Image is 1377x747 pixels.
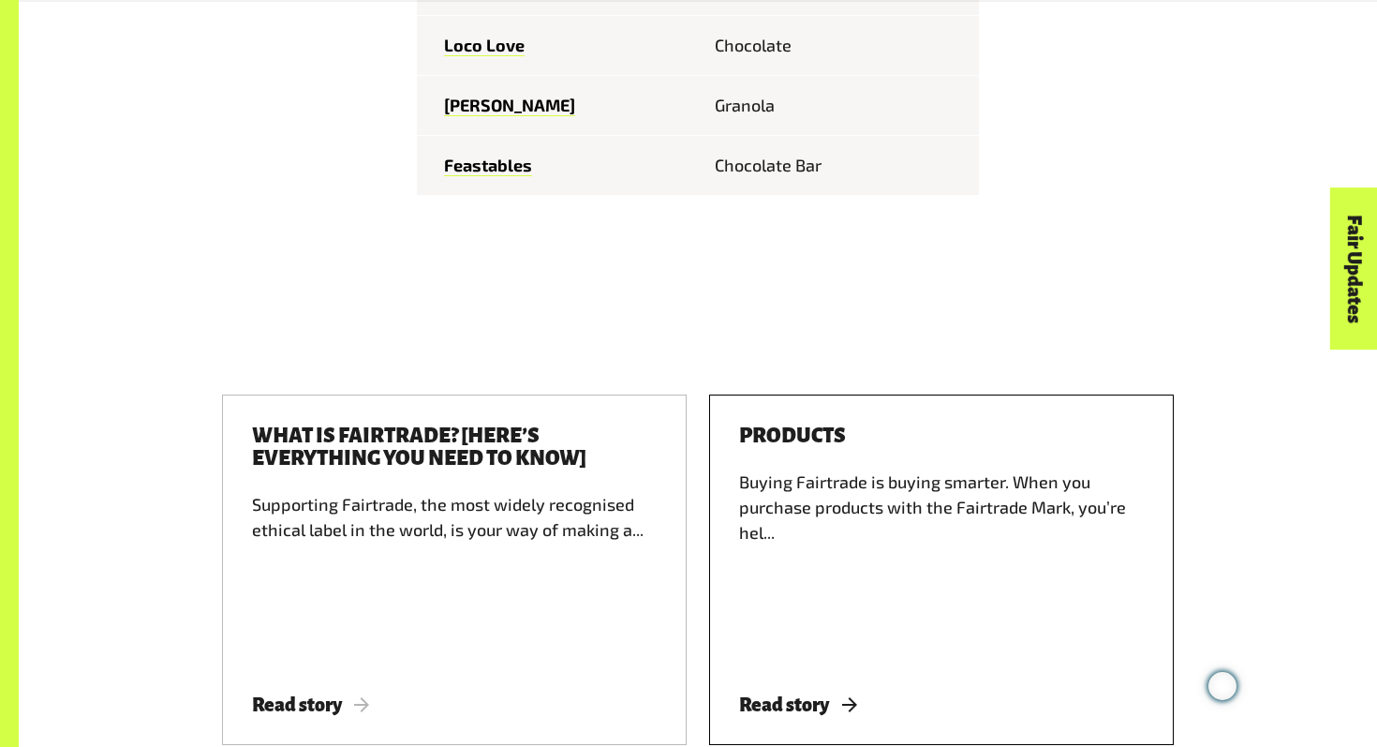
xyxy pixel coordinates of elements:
[222,395,687,745] a: What is Fairtrade? [Here’s everything you need to know] Supporting Fairtrade, the most widely rec...
[739,425,846,447] h3: Products
[739,695,856,715] span: Read story
[698,76,979,136] td: Granola
[252,695,369,715] span: Read story
[444,95,575,116] a: [PERSON_NAME]
[252,425,657,470] h3: What is Fairtrade? [Here’s everything you need to know]
[252,492,657,661] div: Supporting Fairtrade, the most widely recognised ethical label in the world, is your way of makin...
[444,35,525,56] a: Loco Love
[739,470,1144,661] div: Buying Fairtrade is buying smarter. When you purchase products with the Fairtrade Mark, you’re he...
[444,155,532,176] a: Feastables
[698,136,979,196] td: Chocolate Bar
[698,16,979,76] td: Chocolate
[709,395,1174,745] a: Products Buying Fairtrade is buying smarter. When you purchase products with the Fairtrade Mark, ...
